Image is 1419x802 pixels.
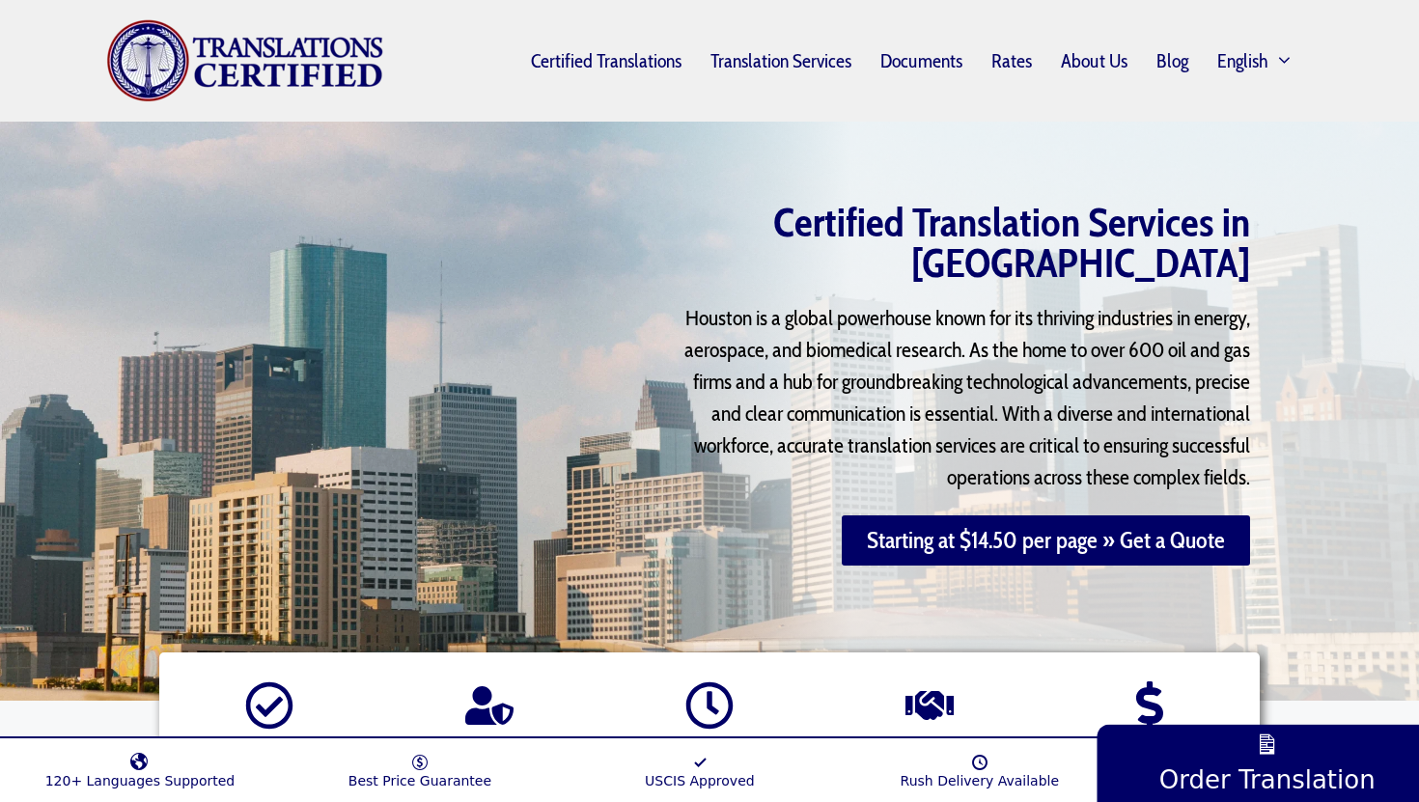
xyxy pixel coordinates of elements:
[901,773,1060,788] span: Rush Delivery Available
[1217,53,1268,69] span: English
[106,19,384,102] img: Translations Certified
[842,515,1250,566] a: Starting at $14.50 per page » Get a Quote
[1142,39,1203,83] a: Blog
[280,743,560,788] a: Best Price Guarantee
[840,743,1120,788] a: Rush Delivery Available
[696,39,866,83] a: Translation Services
[1159,764,1376,794] span: Order Translation
[45,773,236,788] span: 120+ Languages Supported
[1046,39,1142,83] a: About Us
[348,773,491,788] span: Best Price Guarantee
[676,302,1250,493] p: Houston is a global powerhouse known for its thriving industries in energy, aerospace, and biomed...
[560,743,840,788] a: USCIS Approved
[384,37,1314,85] nav: Primary
[866,39,977,83] a: Documents
[642,202,1250,283] h1: Certified Translation Services in [GEOGRAPHIC_DATA]
[1203,37,1313,85] a: English
[645,773,755,788] span: USCIS Approved
[977,39,1046,83] a: Rates
[516,39,696,83] a: Certified Translations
